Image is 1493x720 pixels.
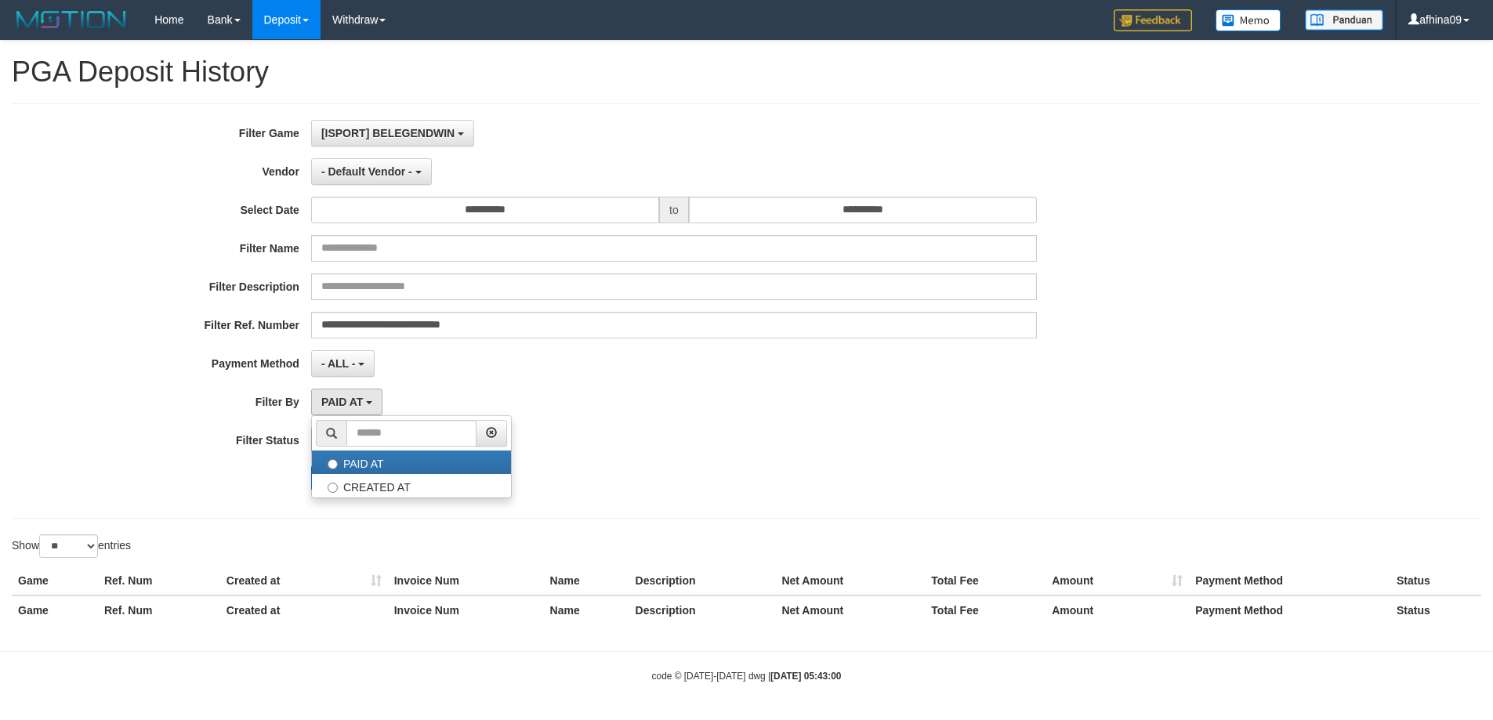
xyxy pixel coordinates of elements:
th: Description [629,566,776,595]
small: code © [DATE]-[DATE] dwg | [652,671,842,682]
img: panduan.png [1305,9,1383,31]
th: Total Fee [925,595,1045,624]
span: - Default Vendor - [321,165,412,178]
span: PAID AT [321,396,363,408]
th: Invoice Num [388,566,544,595]
th: Created at [220,566,388,595]
img: Feedback.jpg [1114,9,1192,31]
th: Ref. Num [98,566,220,595]
th: Invoice Num [388,595,544,624]
th: Name [544,595,629,624]
th: Total Fee [925,566,1045,595]
th: Game [12,566,98,595]
th: Net Amount [775,566,925,595]
button: PAID AT [311,389,382,415]
th: Status [1390,566,1481,595]
img: MOTION_logo.png [12,8,131,31]
th: Description [629,595,776,624]
th: Payment Method [1189,595,1390,624]
th: Game [12,595,98,624]
span: - ALL - [321,357,356,370]
th: Net Amount [775,595,925,624]
input: CREATED AT [328,483,338,493]
h1: PGA Deposit History [12,56,1481,88]
th: Ref. Num [98,595,220,624]
th: Payment Method [1189,566,1390,595]
label: Show entries [12,534,131,558]
button: - Default Vendor - [311,158,432,185]
label: PAID AT [312,450,511,474]
label: CREATED AT [312,474,511,497]
span: [ISPORT] BELEGENDWIN [321,127,455,139]
th: Name [544,566,629,595]
th: Amount [1045,595,1189,624]
th: Amount [1045,566,1189,595]
select: Showentries [39,534,98,558]
button: - ALL - [311,350,375,377]
th: Created at [220,595,388,624]
th: Status [1390,595,1481,624]
strong: [DATE] 05:43:00 [770,671,841,682]
span: to [659,197,689,223]
img: Button%20Memo.svg [1216,9,1281,31]
button: [ISPORT] BELEGENDWIN [311,120,474,147]
input: PAID AT [328,459,338,469]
